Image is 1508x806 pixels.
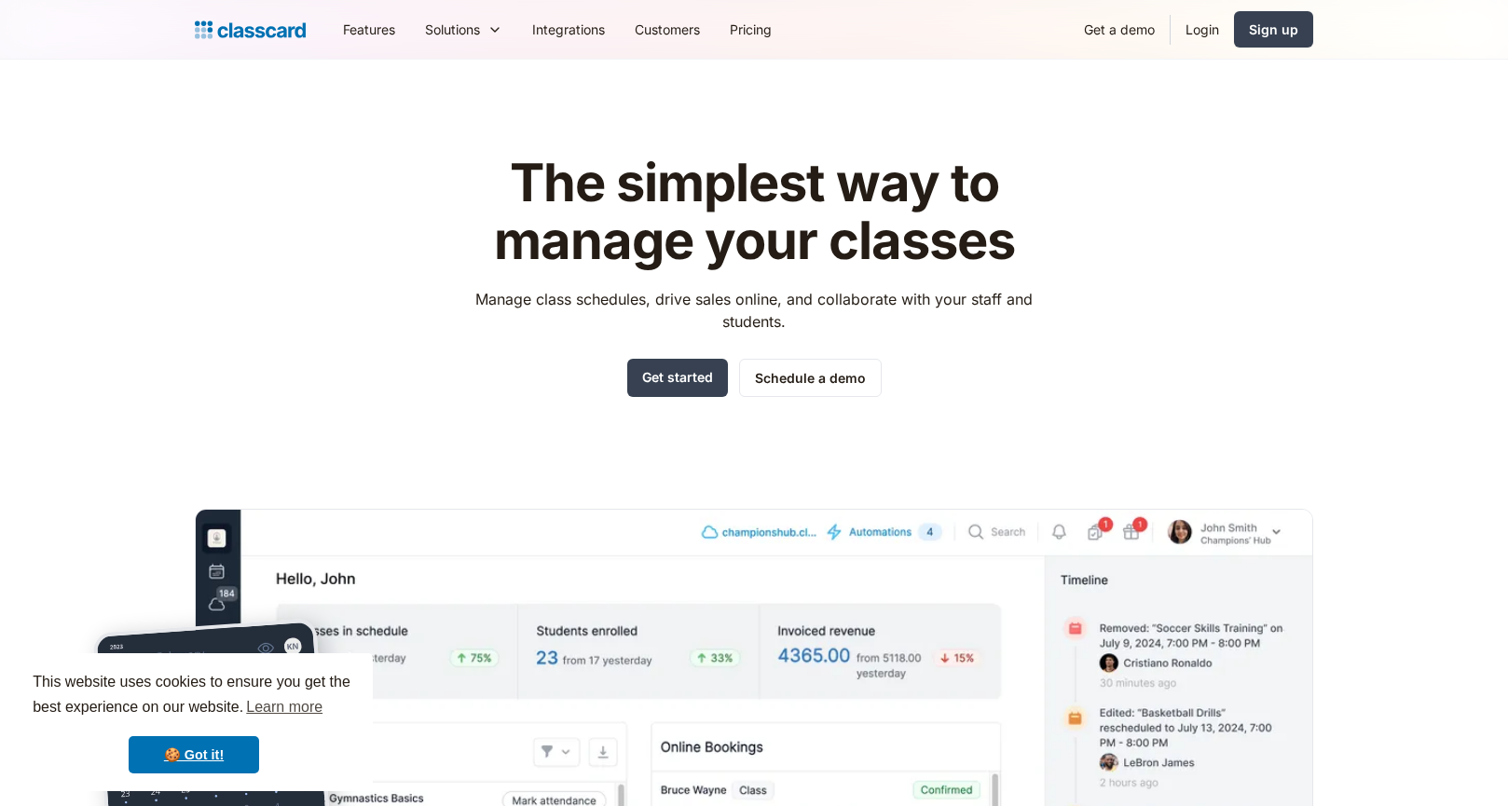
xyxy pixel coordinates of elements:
[328,8,410,50] a: Features
[1249,20,1298,39] div: Sign up
[425,20,480,39] div: Solutions
[739,359,882,397] a: Schedule a demo
[459,288,1050,333] p: Manage class schedules, drive sales online, and collaborate with your staff and students.
[620,8,715,50] a: Customers
[15,653,373,791] div: cookieconsent
[459,155,1050,269] h1: The simplest way to manage your classes
[715,8,787,50] a: Pricing
[1234,11,1313,48] a: Sign up
[129,736,259,773] a: dismiss cookie message
[195,17,306,43] a: home
[517,8,620,50] a: Integrations
[33,671,355,721] span: This website uses cookies to ensure you get the best experience on our website.
[627,359,728,397] a: Get started
[243,693,325,721] a: learn more about cookies
[1171,8,1234,50] a: Login
[410,8,517,50] div: Solutions
[1069,8,1170,50] a: Get a demo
